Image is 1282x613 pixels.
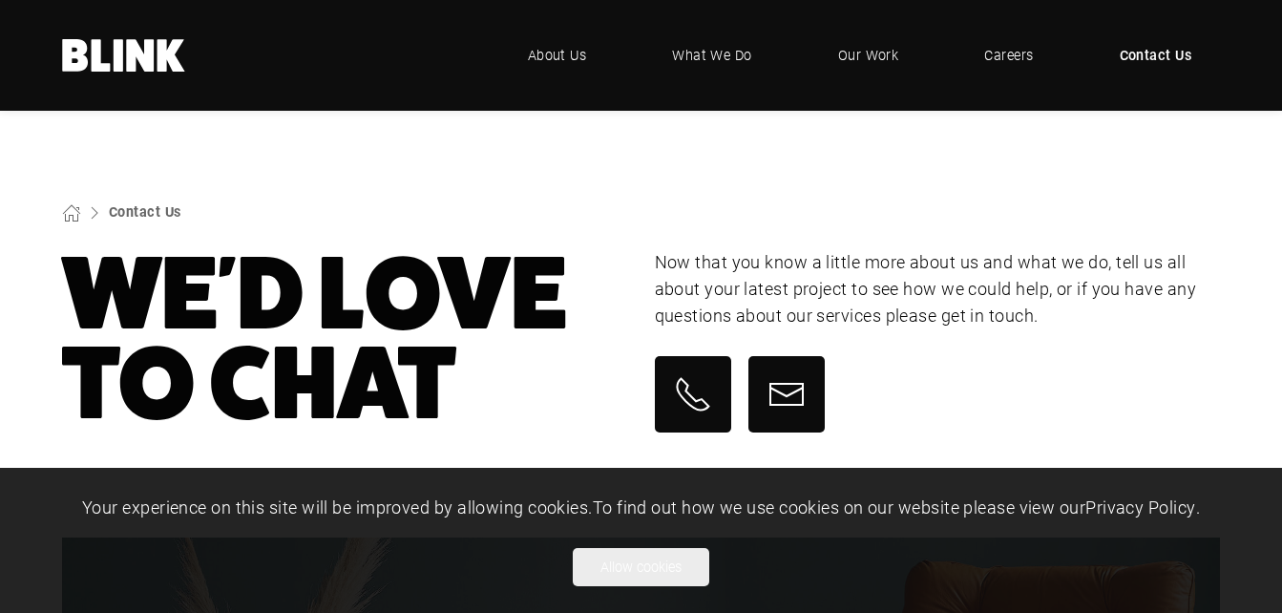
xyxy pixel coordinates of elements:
[643,27,781,84] a: What We Do
[82,496,1200,518] span: Your experience on this site will be improved by allowing cookies. To find out how we use cookies...
[499,27,616,84] a: About Us
[62,249,628,429] h1: We'd Love To Chat
[1091,27,1221,84] a: Contact Us
[528,45,587,66] span: About Us
[1120,45,1192,66] span: Contact Us
[838,45,899,66] span: Our Work
[573,548,709,586] button: Allow cookies
[956,27,1061,84] a: Careers
[109,202,181,221] a: Contact Us
[62,39,186,72] a: Home
[672,45,752,66] span: What We Do
[809,27,928,84] a: Our Work
[984,45,1033,66] span: Careers
[655,249,1221,329] p: Now that you know a little more about us and what we do, tell us all about your latest project to...
[1085,496,1195,518] a: Privacy Policy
